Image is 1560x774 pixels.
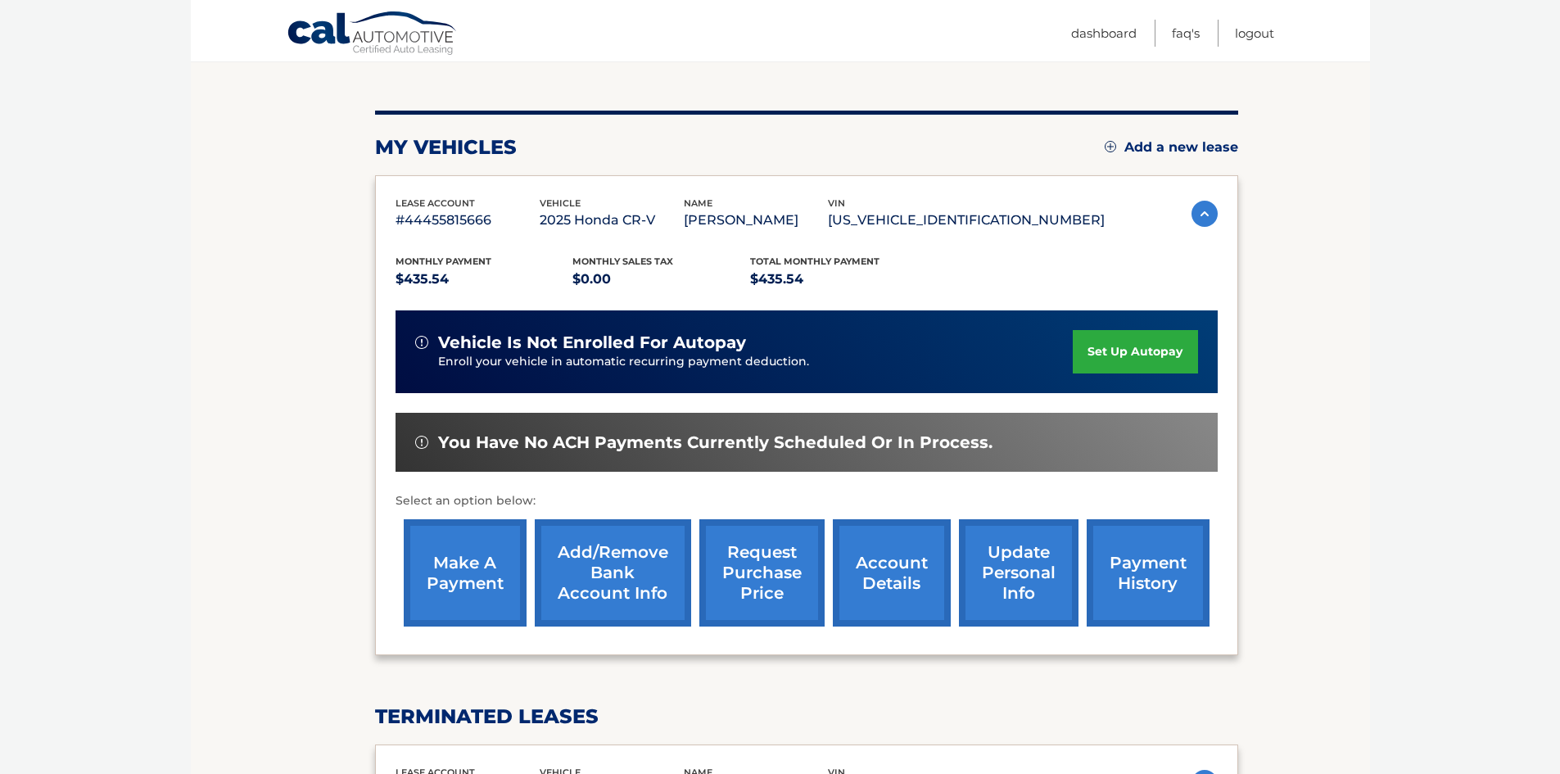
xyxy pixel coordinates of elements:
span: vehicle is not enrolled for autopay [438,333,746,353]
a: payment history [1087,519,1210,627]
h2: terminated leases [375,704,1238,729]
a: account details [833,519,951,627]
img: alert-white.svg [415,436,428,449]
p: 2025 Honda CR-V [540,209,684,232]
h2: my vehicles [375,135,517,160]
span: vehicle [540,197,581,209]
a: FAQ's [1172,20,1200,47]
p: $435.54 [396,268,573,291]
span: Total Monthly Payment [750,256,879,267]
a: Logout [1235,20,1274,47]
a: set up autopay [1073,330,1197,373]
p: #44455815666 [396,209,540,232]
span: Monthly sales Tax [572,256,673,267]
a: update personal info [959,519,1078,627]
p: [US_VEHICLE_IDENTIFICATION_NUMBER] [828,209,1105,232]
a: Add/Remove bank account info [535,519,691,627]
p: $0.00 [572,268,750,291]
p: Enroll your vehicle in automatic recurring payment deduction. [438,353,1074,371]
a: request purchase price [699,519,825,627]
a: Dashboard [1071,20,1137,47]
img: alert-white.svg [415,336,428,349]
a: make a payment [404,519,527,627]
span: Monthly Payment [396,256,491,267]
img: accordion-active.svg [1191,201,1218,227]
a: Cal Automotive [287,11,459,58]
span: You have no ACH payments currently scheduled or in process. [438,432,993,453]
span: lease account [396,197,475,209]
span: vin [828,197,845,209]
p: Select an option below: [396,491,1218,511]
span: name [684,197,712,209]
p: $435.54 [750,268,928,291]
img: add.svg [1105,141,1116,152]
p: [PERSON_NAME] [684,209,828,232]
a: Add a new lease [1105,139,1238,156]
